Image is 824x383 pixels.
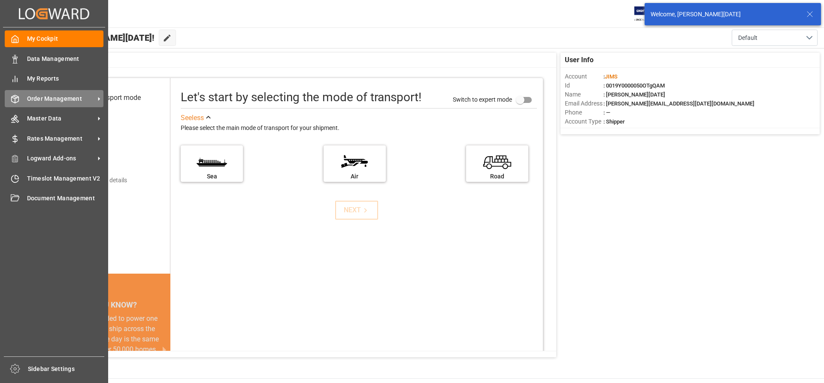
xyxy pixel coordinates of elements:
span: Default [738,33,757,42]
span: Email Address [565,99,603,108]
span: Order Management [27,94,95,103]
span: : 0019Y0000050OTgQAM [603,82,665,89]
span: : — [603,109,610,116]
span: Hello [PERSON_NAME][DATE]! [36,30,154,46]
span: Sidebar Settings [28,365,105,374]
span: Data Management [27,54,104,63]
div: The energy needed to power one large container ship across the ocean in a single day is the same ... [57,314,160,375]
div: Welcome, [PERSON_NAME][DATE] [651,10,798,19]
a: My Reports [5,70,103,87]
span: My Reports [27,74,104,83]
a: My Cockpit [5,30,103,47]
a: Data Management [5,50,103,67]
div: DID YOU KNOW? [46,296,170,314]
div: NEXT [344,205,370,215]
img: Exertis%20JAM%20-%20Email%20Logo.jpg_1722504956.jpg [634,6,664,21]
span: : [603,73,618,80]
span: : [PERSON_NAME][EMAIL_ADDRESS][DATE][DOMAIN_NAME] [603,100,754,107]
span: User Info [565,55,594,65]
div: Sea [185,172,239,181]
div: Air [328,172,382,181]
span: Switch to expert mode [453,96,512,103]
span: Name [565,90,603,99]
span: Id [565,81,603,90]
span: Master Data [27,114,95,123]
span: : Shipper [603,118,625,125]
div: Road [470,172,524,181]
span: Document Management [27,194,104,203]
span: Timeslot Management V2 [27,174,104,183]
button: NEXT [335,201,378,220]
span: : [PERSON_NAME][DATE] [603,91,665,98]
span: JIMS [605,73,618,80]
button: open menu [732,30,818,46]
div: See less [181,113,204,123]
a: Document Management [5,190,103,207]
span: Phone [565,108,603,117]
span: Account [565,72,603,81]
span: Logward Add-ons [27,154,95,163]
div: Please select the main mode of transport for your shipment. [181,123,537,133]
span: My Cockpit [27,34,104,43]
span: Rates Management [27,134,95,143]
span: Account Type [565,117,603,126]
a: Timeslot Management V2 [5,170,103,187]
div: Let's start by selecting the mode of transport! [181,88,421,106]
